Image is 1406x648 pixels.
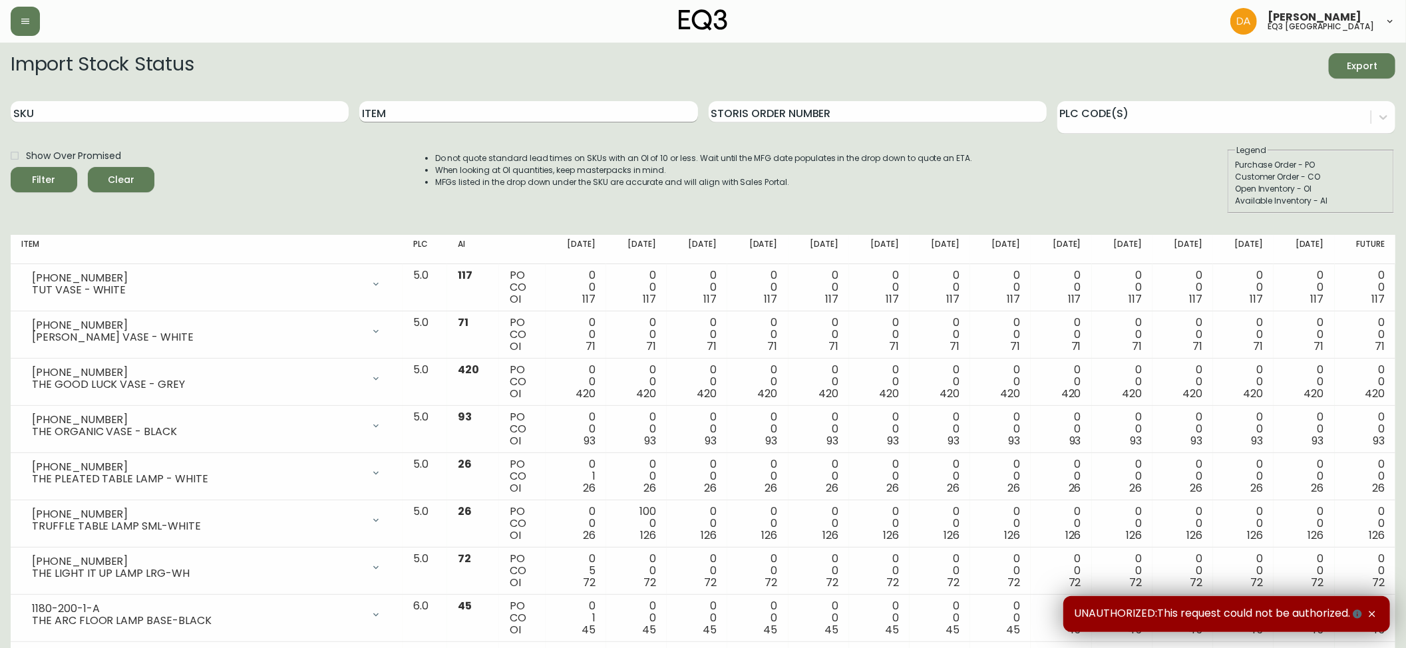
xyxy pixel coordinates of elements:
[556,364,596,400] div: 0 0
[1335,235,1395,264] th: Future
[981,364,1020,400] div: 0 0
[970,235,1031,264] th: [DATE]
[403,595,447,642] td: 6.0
[458,409,472,424] span: 93
[1235,171,1387,183] div: Customer Order - CO
[1268,23,1374,31] h5: eq3 [GEOGRAPHIC_DATA]
[458,362,479,377] span: 420
[758,386,778,401] span: 420
[677,458,717,494] div: 0 0
[403,500,447,548] td: 5.0
[510,291,521,307] span: OI
[617,364,656,400] div: 0 0
[1314,339,1324,354] span: 71
[1251,433,1263,448] span: 93
[727,235,788,264] th: [DATE]
[1186,528,1202,543] span: 126
[920,411,960,447] div: 0 0
[1235,195,1387,207] div: Available Inventory - AI
[887,433,899,448] span: 93
[88,167,154,192] button: Clear
[910,235,970,264] th: [DATE]
[510,386,521,401] span: OI
[799,600,838,636] div: 0 0
[1284,269,1323,305] div: 0 0
[1284,364,1323,400] div: 0 0
[1041,553,1081,589] div: 0 0
[705,433,717,448] span: 93
[766,433,778,448] span: 93
[981,458,1020,494] div: 0 0
[765,291,778,307] span: 117
[1250,575,1263,590] span: 72
[677,506,717,542] div: 0 0
[1284,458,1323,494] div: 0 0
[799,317,838,353] div: 0 0
[586,339,596,354] span: 71
[21,269,392,299] div: [PHONE_NUMBER]TUT VASE - WHITE
[1103,458,1142,494] div: 0 0
[1069,480,1081,496] span: 26
[738,411,777,447] div: 0 0
[1005,528,1021,543] span: 126
[1375,339,1385,354] span: 71
[1163,364,1202,400] div: 0 0
[799,269,838,305] div: 0 0
[1163,458,1202,494] div: 0 0
[510,600,534,636] div: PO CO
[556,269,596,305] div: 0 0
[32,331,363,343] div: [PERSON_NAME] VASE - WHITE
[32,615,363,627] div: THE ARC FLOOR LAMP BASE-BLACK
[1103,269,1142,305] div: 0 0
[32,272,363,284] div: [PHONE_NUMBER]
[667,235,727,264] th: [DATE]
[981,506,1020,542] div: 0 0
[32,426,363,438] div: THE ORGANIC VASE - BLACK
[21,600,392,629] div: 1180-200-1-ATHE ARC FLOOR LAMP BASE-BLACK
[920,553,960,589] div: 0 0
[1345,458,1385,494] div: 0 0
[1163,553,1202,589] div: 0 0
[1224,317,1263,353] div: 0 0
[1244,386,1264,401] span: 420
[458,504,472,519] span: 26
[584,433,596,448] span: 93
[860,458,899,494] div: 0 0
[1339,58,1385,75] span: Export
[1103,553,1142,589] div: 0 0
[738,317,777,353] div: 0 0
[1182,386,1202,401] span: 420
[677,269,717,305] div: 0 0
[617,553,656,589] div: 0 0
[510,528,521,543] span: OI
[583,528,596,543] span: 26
[510,339,521,354] span: OI
[738,458,777,494] div: 0 0
[701,528,717,543] span: 126
[583,480,596,496] span: 26
[738,506,777,542] div: 0 0
[1163,269,1202,305] div: 0 0
[1284,317,1323,353] div: 0 0
[1224,364,1263,400] div: 0 0
[606,235,667,264] th: [DATE]
[944,528,960,543] span: 126
[617,506,656,542] div: 100 0
[860,600,899,636] div: 0 0
[32,556,363,567] div: [PHONE_NUMBER]
[458,267,472,283] span: 117
[1371,291,1385,307] span: 117
[1373,433,1385,448] span: 93
[1345,506,1385,542] div: 0 0
[799,458,838,494] div: 0 0
[1365,386,1385,401] span: 420
[617,458,656,494] div: 0 0
[1122,386,1142,401] span: 420
[1224,553,1263,589] div: 0 0
[617,411,656,447] div: 0 0
[458,315,468,330] span: 71
[826,575,838,590] span: 72
[33,172,56,188] div: Filter
[818,386,838,401] span: 420
[826,433,838,448] span: 93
